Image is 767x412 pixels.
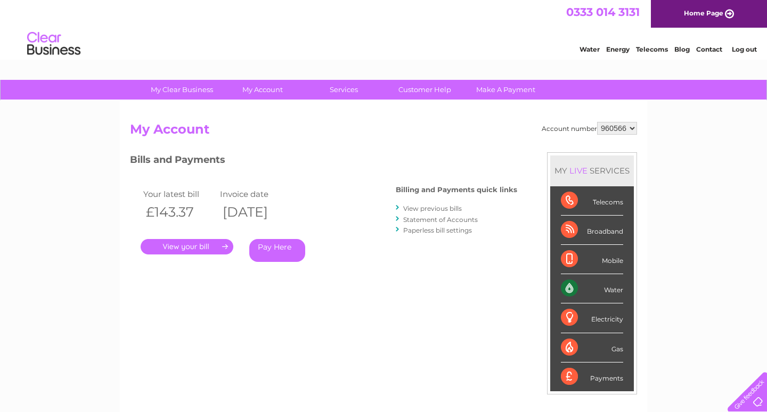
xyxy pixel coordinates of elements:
[141,201,217,223] th: £143.37
[561,333,623,362] div: Gas
[217,187,294,201] td: Invoice date
[141,187,217,201] td: Your latest bill
[567,166,590,176] div: LIVE
[130,122,637,142] h2: My Account
[219,80,307,100] a: My Account
[396,186,517,194] h4: Billing and Payments quick links
[403,216,478,224] a: Statement of Accounts
[462,80,550,100] a: Make A Payment
[561,186,623,216] div: Telecoms
[561,245,623,274] div: Mobile
[606,45,630,53] a: Energy
[27,28,81,60] img: logo.png
[636,45,668,53] a: Telecoms
[300,80,388,100] a: Services
[580,45,600,53] a: Water
[674,45,690,53] a: Blog
[732,45,757,53] a: Log out
[550,155,634,186] div: MY SERVICES
[141,239,233,254] a: .
[561,303,623,333] div: Electricity
[561,216,623,245] div: Broadband
[403,204,462,212] a: View previous bills
[138,80,226,100] a: My Clear Business
[561,274,623,303] div: Water
[133,6,636,52] div: Clear Business is a trading name of Verastar Limited (registered in [GEOGRAPHIC_DATA] No. 3667643...
[566,5,640,19] a: 0333 014 3131
[561,362,623,391] div: Payments
[542,122,637,135] div: Account number
[696,45,722,53] a: Contact
[217,201,294,223] th: [DATE]
[381,80,469,100] a: Customer Help
[130,152,517,171] h3: Bills and Payments
[249,239,305,262] a: Pay Here
[403,226,472,234] a: Paperless bill settings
